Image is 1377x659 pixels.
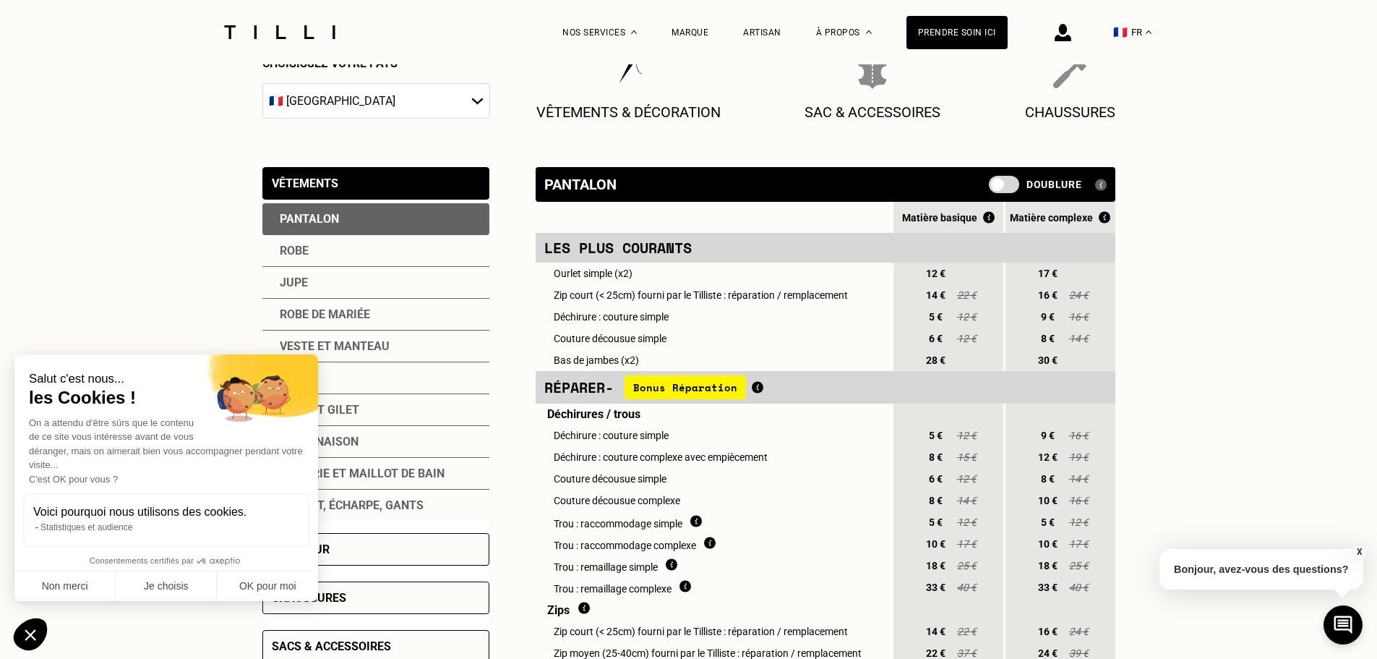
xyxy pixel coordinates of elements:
[1035,473,1061,485] span: 8 €
[1068,333,1090,344] span: 14 €
[906,16,1008,49] a: Prendre soin ici
[956,516,978,528] span: 12 €
[536,263,891,284] td: Ourlet simple (x2)
[536,284,891,306] td: Zip court (< 25cm) fourni par le Tilliste : réparation / remplacement
[1005,211,1115,224] div: Matière complexe
[866,30,872,34] img: Menu déroulant à propos
[956,560,978,571] span: 25 €
[262,426,489,458] div: Combinaison
[1035,289,1061,301] span: 16 €
[1068,451,1090,463] span: 19 €
[1035,538,1061,550] span: 10 €
[262,362,489,394] div: Haut
[1099,211,1110,224] img: Qu'est ce que le Bonus Réparation ?
[1035,582,1061,593] span: 33 €
[672,27,708,38] a: Marque
[956,311,978,323] span: 12 €
[1068,289,1090,301] span: 24 €
[956,289,978,301] span: 22 €
[923,289,949,301] span: 14 €
[1025,103,1115,121] p: Chaussures
[923,560,949,571] span: 18 €
[1026,179,1082,190] span: Doublure
[956,582,978,593] span: 40 €
[1146,30,1151,34] img: menu déroulant
[536,621,891,642] td: Zip court (< 25cm) fourni par le Tilliste : réparation / remplacement
[219,25,340,39] img: Logo du service de couturière Tilli
[923,516,949,528] span: 5 €
[612,56,645,89] img: Vêtements & décoration
[536,103,721,121] p: Vêtements & décoration
[923,495,949,506] span: 8 €
[536,306,891,328] td: Déchirure : couture simple
[262,203,489,235] div: Pantalon
[743,27,781,38] a: Artisan
[262,458,489,490] div: Lingerie et maillot de bain
[704,537,716,549] img: Qu'est ce que le raccommodage ?
[262,331,489,362] div: Veste et manteau
[1055,24,1071,41] img: icône connexion
[1068,560,1090,571] span: 25 €
[1035,626,1061,637] span: 16 €
[956,495,978,506] span: 14 €
[1035,560,1061,571] span: 18 €
[262,490,489,521] div: Bonnet, écharpe, gants
[923,647,949,659] span: 22 €
[536,468,891,490] td: Couture décousue simple
[536,233,891,263] td: Les plus courants
[536,446,891,468] td: Déchirure : couture complexe avec empiècement
[536,490,891,511] td: Couture décousue complexe
[923,333,949,344] span: 6 €
[1068,473,1090,485] span: 14 €
[666,558,677,571] img: Qu'est ce que le remaillage ?
[262,267,489,299] div: Jupe
[923,451,949,463] span: 8 €
[1035,430,1061,441] span: 9 €
[1035,311,1061,323] span: 9 €
[1035,354,1061,366] span: 30 €
[536,349,891,371] td: Bas de jambes (x2)
[536,598,891,621] td: Zips
[536,425,891,446] td: Déchirure : couture simple
[893,211,1003,224] div: Matière basique
[956,333,978,344] span: 12 €
[1113,25,1128,39] span: 🇫🇷
[805,103,940,121] p: Sac & Accessoires
[923,473,949,485] span: 6 €
[536,533,891,555] td: Trou : raccommodage complexe
[262,394,489,426] div: Pull et gilet
[956,451,978,463] span: 15 €
[983,211,995,224] img: Qu'est ce que le Bonus Réparation ?
[923,354,949,366] span: 28 €
[536,577,891,598] td: Trou : remaillage complexe
[262,235,489,267] div: Robe
[923,430,949,441] span: 5 €
[1035,333,1061,344] span: 8 €
[923,582,949,593] span: 33 €
[690,515,702,527] img: Qu'est ce que le raccommodage ?
[1095,179,1107,191] img: Qu'est ce qu'une doublure ?
[1068,495,1090,506] span: 16 €
[536,511,891,533] td: Trou : raccommodage simple
[956,430,978,441] span: 12 €
[1159,549,1363,590] p: Bonjour, avez-vous des questions?
[272,177,338,190] div: Vêtements
[923,538,949,550] span: 10 €
[923,311,949,323] span: 5 €
[1035,647,1061,659] span: 24 €
[1035,451,1061,463] span: 12 €
[544,176,617,193] div: Pantalon
[956,538,978,550] span: 17 €
[1352,544,1366,560] button: X
[536,404,891,425] td: Déchirures / trous
[858,56,887,89] img: Sac & Accessoires
[1068,516,1090,528] span: 12 €
[625,375,746,399] span: Bonus Réparation
[272,639,391,653] div: Sacs & accessoires
[1053,56,1086,89] img: Chaussures
[1035,495,1061,506] span: 10 €
[262,299,489,331] div: Robe de mariée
